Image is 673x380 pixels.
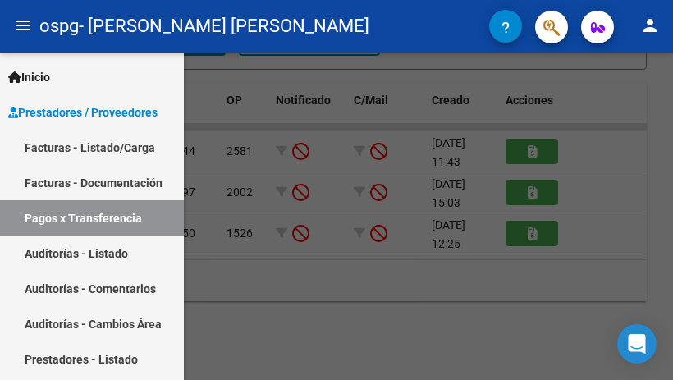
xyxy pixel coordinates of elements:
span: - [PERSON_NAME] [PERSON_NAME] [79,8,369,44]
span: Inicio [8,68,50,86]
mat-icon: menu [13,16,33,35]
span: Prestadores / Proveedores [8,103,158,121]
div: Open Intercom Messenger [617,324,657,364]
mat-icon: person [640,16,660,35]
span: ospg [39,8,79,44]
